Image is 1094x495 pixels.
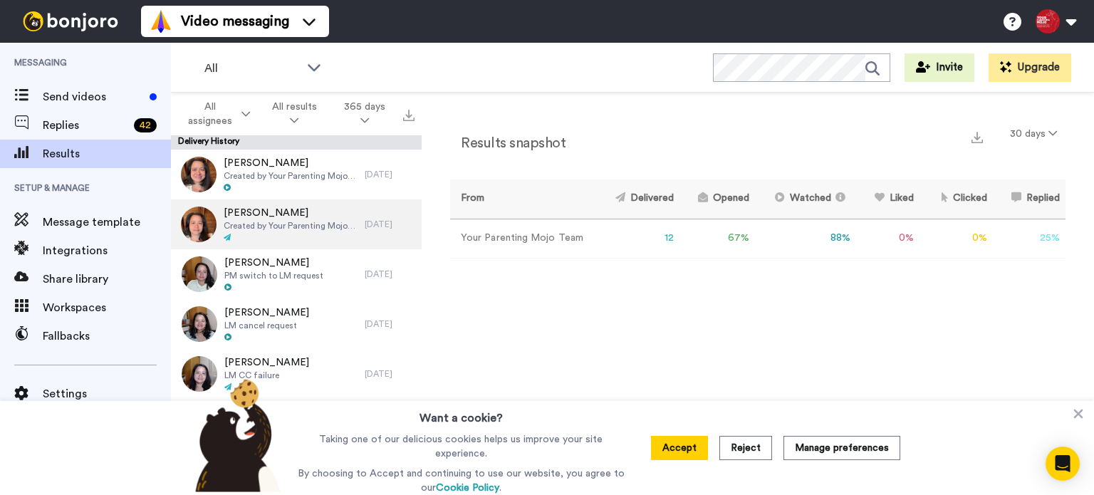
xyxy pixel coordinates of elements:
[224,206,358,220] span: [PERSON_NAME]
[224,220,358,231] span: Created by Your Parenting Mojo Team
[679,219,755,258] td: 67 %
[182,356,217,392] img: f6803a42-8c49-40b0-9419-7867f90aff76-thumb.jpg
[920,219,993,258] td: 0 %
[365,169,415,180] div: [DATE]
[43,271,171,288] span: Share library
[905,53,974,82] button: Invite
[182,378,288,492] img: bear-with-cookie.png
[150,10,172,33] img: vm-color.svg
[596,219,679,258] td: 12
[224,306,309,320] span: [PERSON_NAME]
[17,11,124,31] img: bj-logo-header-white.svg
[171,150,422,199] a: [PERSON_NAME]Created by Your Parenting Mojo Team[DATE]
[1046,447,1080,481] div: Open Intercom Messenger
[224,256,323,270] span: [PERSON_NAME]
[171,199,422,249] a: [PERSON_NAME]Created by Your Parenting Mojo Team[DATE]
[330,94,399,134] button: 365 days
[171,249,422,299] a: [PERSON_NAME]PM switch to LM request[DATE]
[43,214,171,231] span: Message template
[783,436,900,460] button: Manage preferences
[43,242,171,259] span: Integrations
[856,219,919,258] td: 0 %
[182,306,217,342] img: c711b863-b92a-4af5-9426-b43ec09f3291-thumb.jpg
[224,156,358,170] span: [PERSON_NAME]
[971,132,983,143] img: export.svg
[403,110,415,121] img: export.svg
[993,219,1066,258] td: 25 %
[182,100,239,128] span: All assignees
[224,370,309,381] span: LM CC failure
[967,126,987,147] button: Export a summary of each team member’s results that match this filter now.
[259,94,330,134] button: All results
[450,135,566,151] h2: Results snapshot
[171,349,422,399] a: [PERSON_NAME]LM CC failure[DATE]
[171,299,422,349] a: [PERSON_NAME]LM cancel request[DATE]
[43,385,171,402] span: Settings
[920,179,993,219] th: Clicked
[365,219,415,230] div: [DATE]
[679,179,755,219] th: Opened
[294,432,628,461] p: Taking one of our delicious cookies helps us improve your site experience.
[43,117,128,134] span: Replies
[224,320,309,331] span: LM cancel request
[365,318,415,330] div: [DATE]
[43,299,171,316] span: Workspaces
[989,53,1071,82] button: Upgrade
[596,179,679,219] th: Delivered
[399,103,419,125] button: Export all results that match these filters now.
[43,328,171,345] span: Fallbacks
[436,483,499,493] a: Cookie Policy
[181,157,217,192] img: 6fec9eaa-8d2d-4908-bda5-566f97caeb4a-thumb.jpg
[134,118,157,132] div: 42
[171,399,422,449] a: [PERSON_NAME]LM CC failure[DATE]
[43,145,171,162] span: Results
[755,219,856,258] td: 88 %
[43,88,144,105] span: Send videos
[450,219,596,258] td: Your Parenting Mojo Team
[294,467,628,495] p: By choosing to Accept and continuing to use our website, you agree to our .
[224,170,358,182] span: Created by Your Parenting Mojo Team
[365,269,415,280] div: [DATE]
[993,179,1066,219] th: Replied
[651,436,708,460] button: Accept
[181,207,217,242] img: bb6084be-6889-42ea-b4b1-7069df37e697-thumb.jpg
[719,436,772,460] button: Reject
[450,179,596,219] th: From
[224,355,309,370] span: [PERSON_NAME]
[1001,121,1066,147] button: 30 days
[365,368,415,380] div: [DATE]
[182,256,217,292] img: cb74b3f5-04f7-43f4-89a2-529eda48491a-thumb.jpg
[856,179,919,219] th: Liked
[420,401,503,427] h3: Want a cookie?
[171,135,422,150] div: Delivery History
[204,60,300,77] span: All
[755,179,856,219] th: Watched
[224,270,323,281] span: PM switch to LM request
[181,11,289,31] span: Video messaging
[174,94,259,134] button: All assignees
